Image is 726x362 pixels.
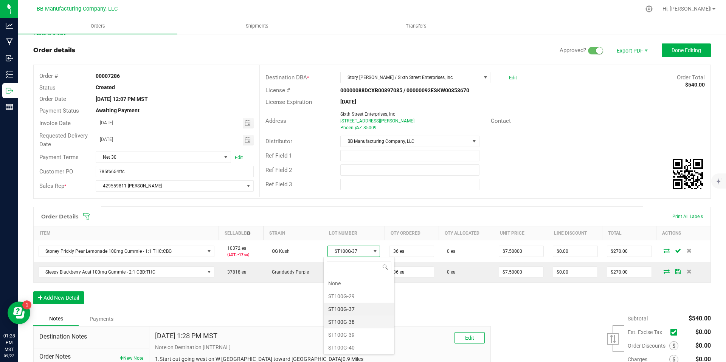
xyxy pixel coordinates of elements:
input: 0 [553,267,597,277]
th: Qty Allocated [439,226,494,240]
span: Save Order Detail [672,269,684,274]
span: OG Kush [268,249,290,254]
a: Edit [235,155,243,160]
input: 0 [499,246,543,257]
span: Sales Rep [39,183,64,189]
span: 0 ea [443,269,456,275]
span: Sleepy Blackberry Acai 100mg Gummie - 2:1 CBD:THC [39,267,205,277]
th: Actions [656,226,710,240]
span: License Expiration [265,99,312,105]
span: Save Order Detail [672,248,684,253]
span: Payment Status [39,107,79,114]
qrcode: 00007286 [673,159,703,189]
th: Total [602,226,656,240]
inline-svg: Manufacturing [6,38,13,46]
span: 85009 [363,125,377,130]
iframe: Resource center unread badge [22,300,31,309]
span: Customer PO [39,168,73,175]
strong: 00007286 [96,73,120,79]
strong: Created [96,84,115,90]
li: ST100G-37 [324,303,394,316]
span: Order # [39,73,58,79]
span: Stoney Prickly Pear Lemonade 100mg Gummie - 1:1 THC:CBG [39,246,205,257]
span: 0 ea [443,249,456,254]
h1: Order Details [41,213,78,220]
button: Edit [455,332,485,343]
span: Transfers [396,23,437,29]
h4: [DATE] 1:28 PM MST [155,332,217,340]
inline-svg: Analytics [6,22,13,29]
input: 0 [389,267,434,277]
span: $0.00 [695,328,711,336]
span: Payment Terms [39,154,79,161]
input: 0 [607,246,652,257]
button: Done Editing [662,43,711,57]
span: BB Manufacturing Company, LLC [341,136,469,147]
inline-svg: Inventory [6,71,13,78]
li: ST100G-40 [324,341,394,354]
span: Net 30 [96,152,221,162]
span: Approved? [560,47,586,54]
strong: 00000088DCXB00897085 / 00000092ESKW00353670 [340,87,469,93]
span: Toggle calendar [243,118,254,128]
a: Edit [509,75,517,80]
span: Order Total [677,74,705,81]
div: Manage settings [644,5,654,12]
div: Notes [33,312,79,326]
span: Done Editing [672,47,701,53]
span: Ref Field 2 [265,167,292,173]
p: Note on Destination [INTERNAL] [155,343,485,351]
th: Unit Price [494,226,548,240]
span: ST100G-37 [328,246,370,257]
span: $0.00 [695,342,711,349]
strong: [DATE] [340,99,356,105]
span: Delete Order Detail [684,248,695,253]
th: Line Discount [548,226,602,240]
inline-svg: Inbound [6,54,13,62]
span: Order Notes [39,352,143,361]
span: 37818 ea [223,269,247,275]
button: Add New Detail [33,291,84,304]
iframe: Resource center [8,302,30,324]
span: Order Date [39,96,66,102]
span: AZ [356,125,362,130]
input: 0 [499,267,543,277]
span: Shipments [236,23,279,29]
div: Order details [33,46,75,55]
span: Destination DBA [265,74,307,81]
span: Invoice Date [39,120,71,127]
span: Toggle calendar [243,135,254,145]
li: ST100G-38 [324,316,394,328]
span: Requested Delivery Date [39,132,88,148]
p: 01:28 PM MST [3,333,15,353]
span: Ref Field 3 [265,181,292,188]
span: Ref Field 1 [265,152,292,159]
span: License # [265,87,290,94]
th: Qty Ordered [385,226,439,240]
span: Orders [81,23,115,29]
span: Sixth Street Enterprises, Inc [340,111,395,117]
th: Sellable [219,226,264,240]
button: New Note [120,355,143,362]
span: Distributor [265,138,292,145]
span: $540.00 [689,315,711,322]
th: Lot Number [323,226,385,240]
img: Scan me! [673,159,703,189]
span: Calculate excise tax [670,327,681,337]
span: Edit [465,335,474,341]
span: Story [PERSON_NAME] / Sixth Street Enterprises, Inc [341,72,481,83]
strong: $540.00 [685,82,705,88]
th: Strain [264,226,323,240]
li: Export PDF [609,43,654,57]
span: NO DATA FOUND [39,266,214,278]
li: ST100G-29 [324,290,394,303]
strong: Awaiting Payment [96,107,140,113]
span: Status [39,84,56,91]
span: Address [265,118,286,124]
a: Transfers [337,18,496,34]
span: 10372 ea [223,246,247,251]
span: Subtotal [628,316,648,322]
p: (LOT: -17 ea) [223,252,259,257]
